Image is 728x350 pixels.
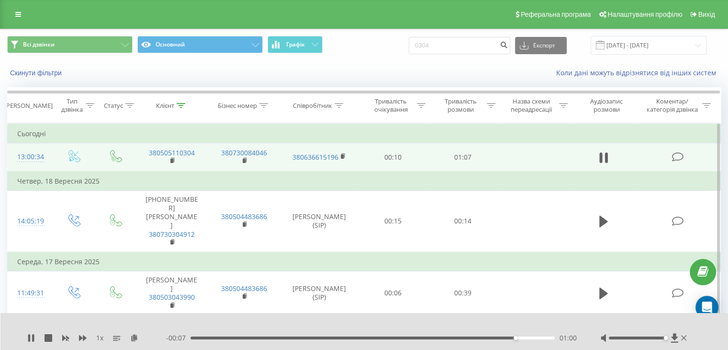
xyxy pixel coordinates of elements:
[17,148,43,166] div: 13:00:34
[556,68,721,77] a: Коли дані можуть відрізнятися вiд інших систем
[7,36,133,53] button: Всі дзвінки
[409,37,510,54] input: Пошук за номером
[286,41,305,48] span: Графік
[23,41,55,48] span: Всі дзвінки
[221,148,267,157] a: 380730084046
[437,97,484,114] div: Тривалість розмови
[358,271,428,315] td: 00:06
[292,152,338,162] a: 380636615196
[663,336,667,340] div: Accessibility label
[17,212,43,231] div: 14:05:19
[60,97,83,114] div: Тип дзвінка
[515,37,567,54] button: Експорт
[149,230,195,239] a: 380730304912
[156,102,174,110] div: Клієнт
[280,190,358,252] td: [PERSON_NAME] (SIP)
[7,69,67,77] button: Скинути фільтри
[218,102,257,110] div: Бізнес номер
[221,284,267,293] a: 380504483686
[8,172,721,191] td: Четвер, 18 Вересня 2025
[644,97,700,114] div: Коментар/категорія дзвінка
[358,143,428,172] td: 00:10
[695,296,718,319] div: Open Intercom Messenger
[4,102,53,110] div: [PERSON_NAME]
[698,11,715,18] span: Вихід
[428,190,497,252] td: 00:14
[166,333,190,343] span: - 00:07
[428,143,497,172] td: 01:07
[579,97,635,114] div: Аудіозапис розмови
[358,190,428,252] td: 00:15
[506,97,557,114] div: Назва схеми переадресації
[137,36,263,53] button: Основний
[607,11,682,18] span: Налаштування профілю
[293,102,332,110] div: Співробітник
[268,36,323,53] button: Графік
[521,11,591,18] span: Реферальна програма
[560,333,577,343] span: 01:00
[149,292,195,302] a: 380503043990
[96,333,103,343] span: 1 x
[149,148,195,157] a: 380505110304
[221,212,267,221] a: 380504483686
[135,271,208,315] td: [PERSON_NAME]
[367,97,415,114] div: Тривалість очікування
[8,124,721,143] td: Сьогодні
[428,271,497,315] td: 00:39
[280,271,358,315] td: [PERSON_NAME] (SIP)
[135,190,208,252] td: [PHONE_NUMBER] [PERSON_NAME]
[104,102,123,110] div: Статус
[17,284,43,303] div: 11:49:31
[8,252,721,271] td: Середа, 17 Вересня 2025
[514,336,517,340] div: Accessibility label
